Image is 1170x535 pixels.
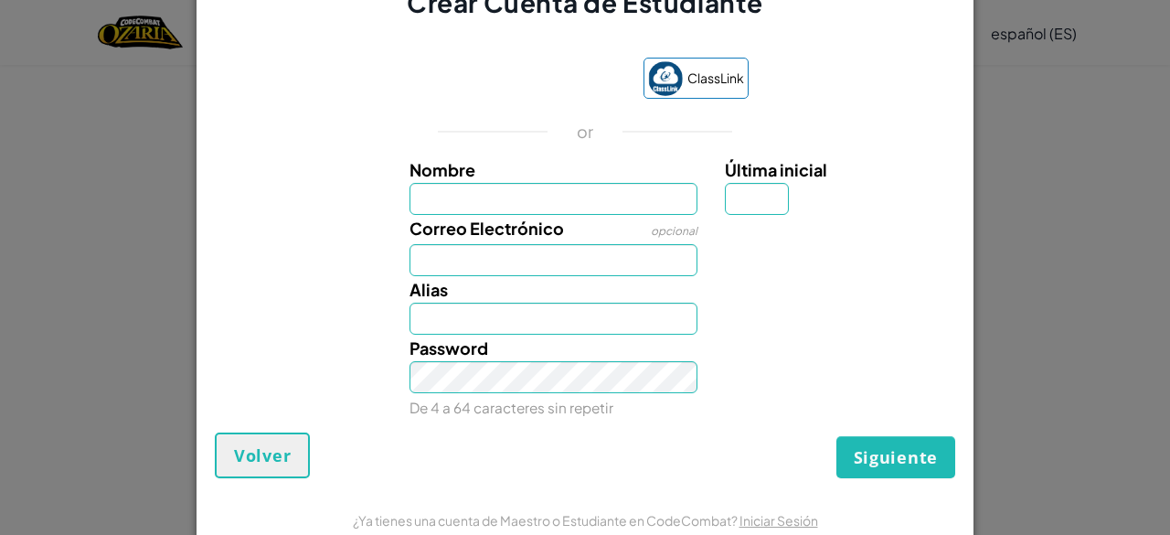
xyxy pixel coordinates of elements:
[215,433,310,478] button: Volver
[412,59,634,100] iframe: Botón Iniciar sesión con Google
[648,61,683,96] img: classlink-logo-small.png
[725,159,827,180] span: Última inicial
[409,337,488,358] span: Password
[739,512,818,529] a: Iniciar Sesión
[854,446,938,468] span: Siguiente
[687,65,744,91] span: ClassLink
[836,436,955,478] button: Siguiente
[577,121,594,143] p: or
[651,224,697,238] span: opcional
[234,444,291,466] span: Volver
[409,218,564,239] span: Correo Electrónico
[353,512,739,529] span: ¿Ya tienes una cuenta de Maestro o Estudiante en CodeCombat?
[409,279,448,300] span: Alias
[409,399,613,416] small: De 4 a 64 caracteres sin repetir
[409,159,475,180] span: Nombre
